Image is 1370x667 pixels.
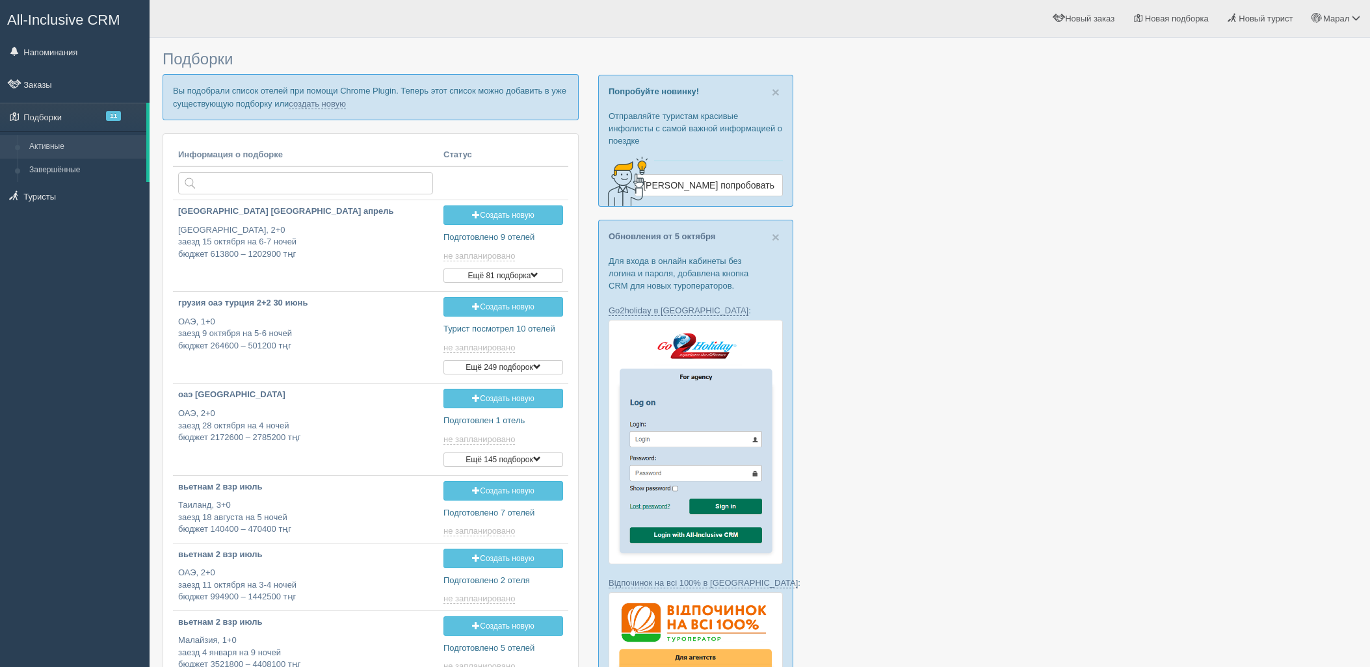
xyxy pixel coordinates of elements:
[1,1,149,36] a: All-Inclusive CRM
[772,85,780,99] button: Close
[443,452,563,467] button: Ещё 145 подборок
[609,320,783,564] img: go2holiday-login-via-crm-for-travel-agents.png
[772,85,780,99] span: ×
[443,297,563,317] a: Создать новую
[772,229,780,244] span: ×
[106,111,121,121] span: 11
[635,174,783,196] a: [PERSON_NAME] попробовать
[178,408,433,444] p: ОАЭ, 2+0 заезд 28 октября на 4 ночей бюджет 2172600 – 2785200 тңг
[443,526,518,536] a: не запланировано
[438,144,568,167] th: Статус
[289,99,346,109] a: создать новую
[609,85,783,98] p: Попробуйте новинку!
[443,251,515,261] span: не запланировано
[443,549,563,568] a: Создать новую
[443,231,563,244] p: Подготовлено 9 отелей
[443,575,563,587] p: Подготовлено 2 отеля
[443,205,563,225] a: Создать новую
[7,12,120,28] span: All-Inclusive CRM
[599,155,651,207] img: creative-idea-2907357.png
[443,526,515,536] span: не запланировано
[443,594,518,604] a: не запланировано
[443,343,515,353] span: не запланировано
[178,172,433,194] input: Поиск по стране или туристу
[443,642,563,655] p: Подготовлено 5 отелей
[23,135,146,159] a: Активные
[1323,14,1349,23] span: Марал
[609,578,798,588] a: Відпочинок на всі 100% в [GEOGRAPHIC_DATA]
[443,323,563,335] p: Турист посмотрел 10 отелей
[443,268,563,283] button: Ещё 81 подборка
[443,415,563,427] p: Подготовлен 1 отель
[443,616,563,636] a: Создать новую
[443,434,515,445] span: не запланировано
[443,481,563,501] a: Создать новую
[178,567,433,603] p: ОАЭ, 2+0 заезд 11 октября на 3-4 ночей бюджет 994900 – 1442500 тңг
[23,159,146,182] a: Завершённые
[609,231,715,241] a: Обновления от 5 октября
[1239,14,1293,23] span: Новый турист
[173,144,438,167] th: Информация о подборке
[178,224,433,261] p: [GEOGRAPHIC_DATA], 2+0 заезд 15 октября на 6-7 ночей бюджет 613800 – 1202900 тңг
[178,549,433,561] p: вьетнам 2 взр июль
[173,292,438,363] a: грузия оаэ турция 2+2 30 июнь ОАЭ, 1+0заезд 9 октября на 5-6 ночейбюджет 264600 – 501200 тңг
[443,507,563,519] p: Подготовлено 7 отелей
[173,476,438,542] a: вьетнам 2 взр июль Таиланд, 3+0заезд 18 августа на 5 ночейбюджет 140400 – 470400 тңг
[178,389,433,401] p: оаэ [GEOGRAPHIC_DATA]
[609,306,748,316] a: Go2holiday в [GEOGRAPHIC_DATA]
[178,316,433,352] p: ОАЭ, 1+0 заезд 9 октября на 5-6 ночей бюджет 264600 – 501200 тңг
[178,205,433,218] p: [GEOGRAPHIC_DATA] [GEOGRAPHIC_DATA] апрель
[609,304,783,317] p: :
[173,384,438,454] a: оаэ [GEOGRAPHIC_DATA] ОАЭ, 2+0заезд 28 октября на 4 ночейбюджет 2172600 – 2785200 тңг
[1145,14,1209,23] span: Новая подборка
[443,434,518,445] a: не запланировано
[772,230,780,244] button: Close
[163,74,579,120] p: Вы подобрали список отелей при помощи Chrome Plugin. Теперь этот список можно добавить в уже суще...
[178,499,433,536] p: Таиланд, 3+0 заезд 18 августа на 5 ночей бюджет 140400 – 470400 тңг
[163,50,233,68] span: Подборки
[178,481,433,493] p: вьетнам 2 взр июль
[443,389,563,408] a: Создать новую
[609,577,783,589] p: :
[609,110,783,147] p: Отправляйте туристам красивые инфолисты с самой важной информацией о поездке
[443,360,563,374] button: Ещё 249 подборок
[443,343,518,353] a: не запланировано
[173,543,438,609] a: вьетнам 2 взр июль ОАЭ, 2+0заезд 11 октября на 3-4 ночейбюджет 994900 – 1442500 тңг
[178,616,433,629] p: вьетнам 2 взр июль
[609,255,783,292] p: Для входа в онлайн кабинеты без логина и пароля, добавлена кнопка CRM для новых туроператоров.
[1065,14,1114,23] span: Новый заказ
[443,594,515,604] span: не запланировано
[443,251,518,261] a: не запланировано
[173,200,438,271] a: [GEOGRAPHIC_DATA] [GEOGRAPHIC_DATA] апрель [GEOGRAPHIC_DATA], 2+0заезд 15 октября на 6-7 ночейбюд...
[178,297,433,309] p: грузия оаэ турция 2+2 30 июнь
